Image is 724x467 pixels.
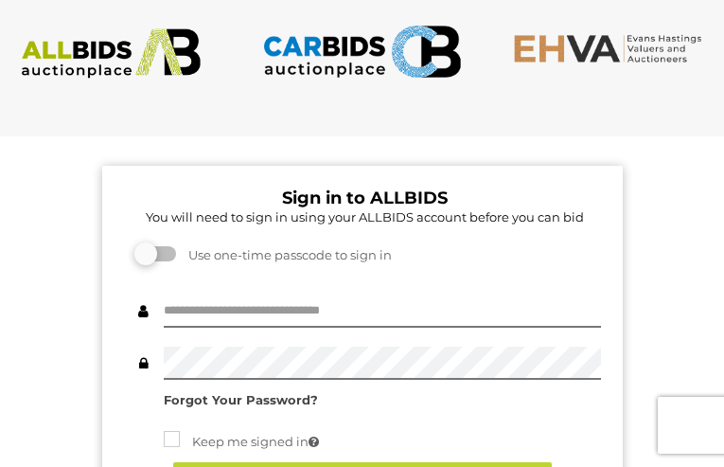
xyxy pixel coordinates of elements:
img: EHVA.com.au [513,33,713,63]
h5: You will need to sign in using your ALLBIDS account before you can bid [129,210,601,224]
label: Keep me signed in [164,431,319,453]
img: CARBIDS.com.au [262,19,462,84]
span: Use one-time passcode to sign in [179,247,392,262]
img: ALLBIDS.com.au [11,28,211,79]
b: Sign in to ALLBIDS [282,188,448,208]
a: Forgot Your Password? [164,392,318,407]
